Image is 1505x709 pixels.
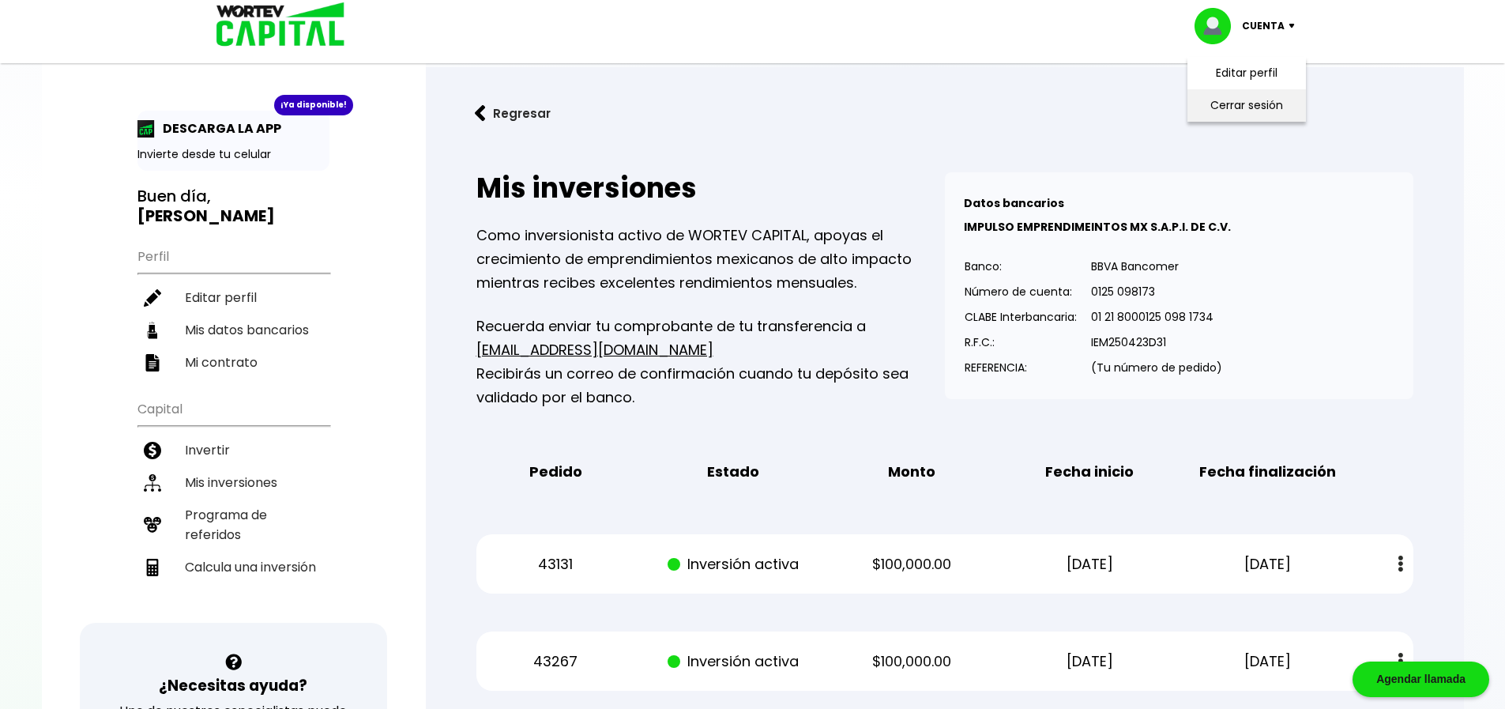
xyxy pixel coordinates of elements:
div: ¡Ya disponible! [274,95,353,115]
p: 43131 [480,552,630,576]
img: datos-icon.10cf9172.svg [144,322,161,339]
p: 01 21 8000125 098 1734 [1091,305,1222,329]
li: Cerrar sesión [1183,89,1310,122]
p: [DATE] [1014,650,1164,673]
h3: Buen día, [137,187,329,226]
p: [DATE] [1193,552,1343,576]
p: IEM250423D31 [1091,330,1222,354]
b: Pedido [529,460,582,484]
a: flecha izquierdaRegresar [451,92,1439,134]
b: Fecha inicio [1045,460,1134,484]
a: Mis datos bancarios [137,314,329,346]
p: $100,000.00 [837,552,987,576]
p: 0125 098173 [1091,280,1222,304]
p: Cuenta [1242,14,1285,38]
p: Número de cuenta: [965,280,1077,304]
p: $100,000.00 [837,650,987,673]
img: inversiones-icon.6695dc30.svg [144,474,161,492]
a: Programa de referidos [137,499,329,551]
img: recomiendanos-icon.9b8e9327.svg [144,516,161,534]
img: app-icon [137,120,155,138]
p: (Tu número de pedido) [1091,356,1222,379]
ul: Capital [137,391,329,623]
ul: Perfil [137,239,329,379]
b: Fecha finalización [1199,460,1336,484]
a: Invertir [137,434,329,466]
p: R.F.C.: [965,330,1077,354]
p: CLABE Interbancaria: [965,305,1077,329]
a: Editar perfil [1216,65,1277,81]
p: Inversión activa [659,552,809,576]
div: Agendar llamada [1353,662,1489,697]
p: Banco: [965,255,1077,278]
button: Regresar [451,92,574,134]
a: Mis inversiones [137,466,329,499]
p: Recuerda enviar tu comprobante de tu transferencia a Recibirás un correo de confirmación cuando t... [476,315,945,409]
p: REFERENCIA: [965,356,1077,379]
a: Editar perfil [137,281,329,314]
p: [DATE] [1193,650,1343,673]
p: Como inversionista activo de WORTEV CAPITAL, apoyas el crecimiento de emprendimientos mexicanos d... [476,224,945,295]
p: Invierte desde tu celular [137,146,329,163]
p: BBVA Bancomer [1091,255,1222,278]
b: Monto [888,460,935,484]
p: Inversión activa [659,650,809,673]
b: Datos bancarios [964,195,1064,211]
b: Estado [707,460,759,484]
b: IMPULSO EMPRENDIMEINTOS MX S.A.P.I. DE C.V. [964,219,1231,235]
p: [DATE] [1014,552,1164,576]
p: 43267 [480,650,630,673]
a: [EMAIL_ADDRESS][DOMAIN_NAME] [476,340,713,360]
img: editar-icon.952d3147.svg [144,289,161,307]
h3: ¿Necesitas ayuda? [159,674,307,697]
p: DESCARGA LA APP [155,119,281,138]
img: profile-image [1195,8,1242,44]
img: invertir-icon.b3b967d7.svg [144,442,161,459]
b: [PERSON_NAME] [137,205,275,227]
img: flecha izquierda [475,105,486,122]
h2: Mis inversiones [476,172,945,204]
img: contrato-icon.f2db500c.svg [144,354,161,371]
img: icon-down [1285,24,1306,28]
a: Mi contrato [137,346,329,379]
a: Calcula una inversión [137,551,329,583]
img: calculadora-icon.17d418c4.svg [144,559,161,576]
